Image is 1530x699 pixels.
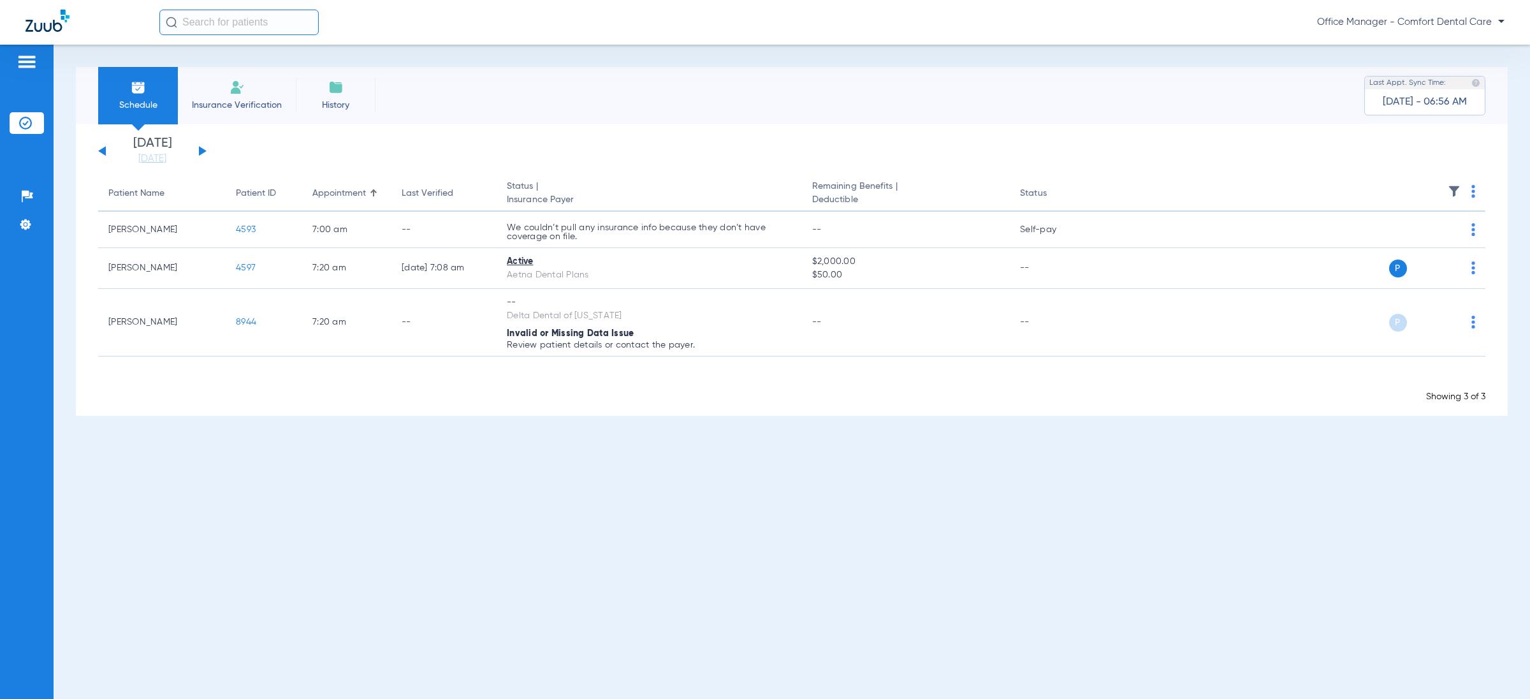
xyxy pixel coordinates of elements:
td: 7:00 AM [302,212,391,248]
span: Insurance Verification [187,99,286,112]
p: Review patient details or contact the payer. [507,341,792,349]
div: Patient ID [236,187,292,200]
span: Invalid or Missing Data Issue [507,329,634,338]
div: Last Verified [402,187,486,200]
li: [DATE] [114,137,191,165]
td: -- [391,289,497,357]
div: -- [507,296,792,309]
td: 7:20 AM [302,248,391,289]
a: [DATE] [114,152,191,165]
span: Showing 3 of 3 [1426,392,1485,401]
span: -- [812,225,822,234]
img: group-dot-blue.svg [1471,316,1475,328]
div: Last Verified [402,187,453,200]
input: Search for patients [159,10,319,35]
img: Search Icon [166,17,177,28]
span: -- [812,318,822,327]
td: -- [391,212,497,248]
span: History [305,99,366,112]
div: Delta Dental of [US_STATE] [507,309,792,323]
div: Appointment [312,187,366,200]
td: [PERSON_NAME] [98,248,226,289]
span: 4593 [236,225,256,234]
div: Appointment [312,187,381,200]
div: Patient ID [236,187,276,200]
img: hamburger-icon [17,54,37,70]
span: Deductible [812,193,1000,207]
span: Office Manager - Comfort Dental Care [1317,16,1504,29]
div: Patient Name [108,187,164,200]
th: Remaining Benefits | [802,176,1010,212]
img: group-dot-blue.svg [1471,223,1475,236]
div: Patient Name [108,187,215,200]
span: P [1389,314,1407,332]
td: Self-pay [1010,212,1096,248]
span: $50.00 [812,269,1000,282]
span: 4597 [236,263,256,272]
img: last sync help info [1471,78,1480,87]
img: History [328,80,344,95]
span: $2,000.00 [812,255,1000,269]
th: Status [1010,176,1096,212]
span: [DATE] - 06:56 AM [1383,96,1467,108]
div: Active [507,255,792,269]
span: Insurance Payer [507,193,792,207]
span: 8944 [236,318,256,327]
th: Status | [497,176,802,212]
td: [PERSON_NAME] [98,212,226,248]
td: 7:20 AM [302,289,391,357]
img: filter.svg [1448,185,1461,198]
img: Zuub Logo [25,10,69,32]
img: group-dot-blue.svg [1471,185,1475,198]
div: Aetna Dental Plans [507,269,792,282]
p: We couldn’t pull any insurance info because they don’t have coverage on file. [507,223,792,241]
img: Manual Insurance Verification [229,80,245,95]
td: -- [1010,248,1096,289]
td: -- [1010,289,1096,357]
td: [PERSON_NAME] [98,289,226,357]
img: Schedule [131,80,146,95]
img: group-dot-blue.svg [1471,261,1475,274]
span: Last Appt. Sync Time: [1369,77,1446,89]
td: [DATE] 7:08 AM [391,248,497,289]
span: Schedule [108,99,168,112]
span: P [1389,260,1407,277]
